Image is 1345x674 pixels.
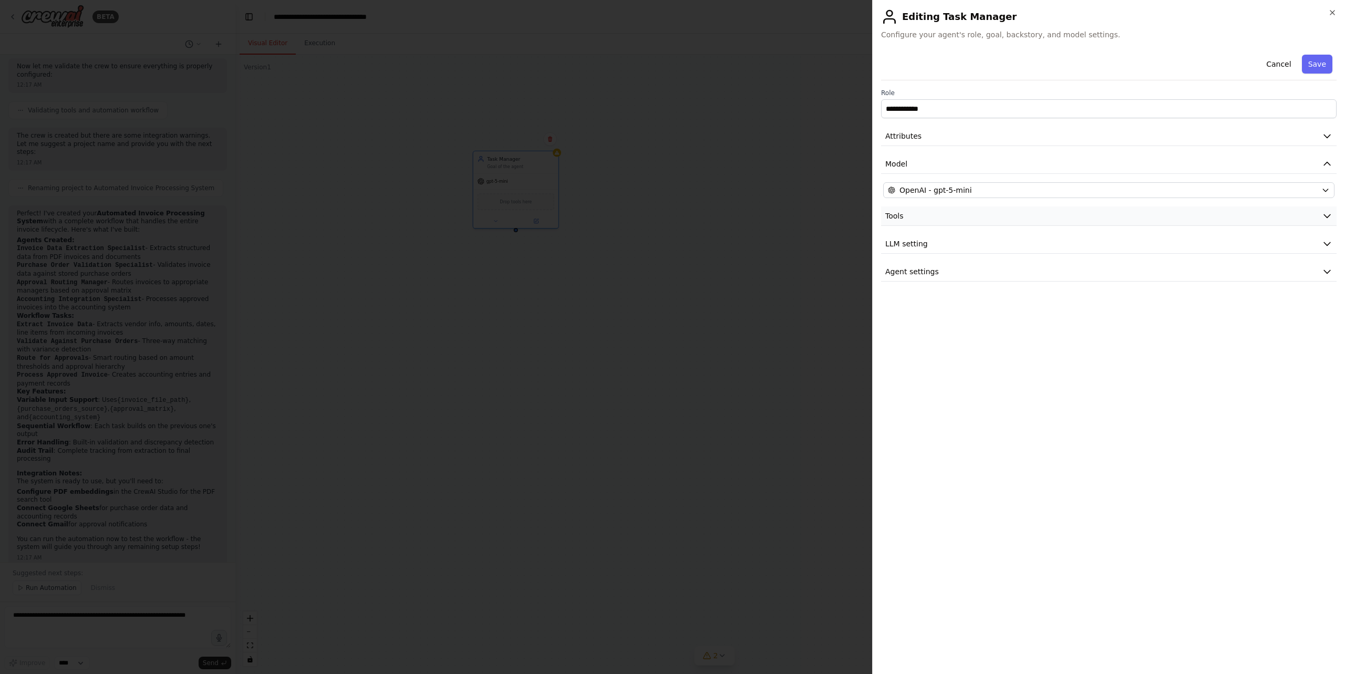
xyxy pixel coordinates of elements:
button: Model [881,154,1337,174]
button: OpenAI - gpt-5-mini [883,182,1334,198]
span: Tools [885,211,904,221]
button: Tools [881,206,1337,226]
span: LLM setting [885,239,928,249]
span: Model [885,159,907,169]
button: Attributes [881,127,1337,146]
span: Attributes [885,131,922,141]
button: LLM setting [881,234,1337,254]
button: Cancel [1260,55,1297,74]
span: Agent settings [885,266,939,277]
button: Agent settings [881,262,1337,282]
span: OpenAI - gpt-5-mini [899,185,972,195]
h2: Editing Task Manager [881,8,1337,25]
button: Save [1302,55,1332,74]
span: Configure your agent's role, goal, backstory, and model settings. [881,29,1337,40]
label: Role [881,89,1337,97]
